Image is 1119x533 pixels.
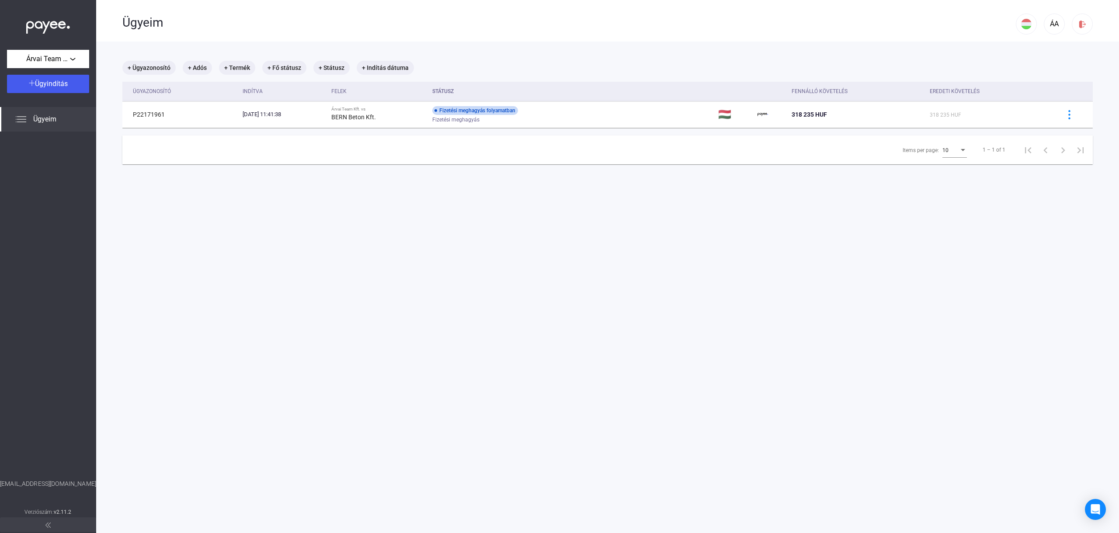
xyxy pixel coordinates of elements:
[942,145,967,155] mat-select: Items per page:
[983,145,1005,155] div: 1 – 1 of 1
[7,75,89,93] button: Ügyindítás
[792,86,923,97] div: Fennálló követelés
[930,86,1049,97] div: Eredeti követelés
[792,86,848,97] div: Fennálló követelés
[1054,141,1072,159] button: Next page
[54,509,72,515] strong: v2.11.2
[1047,19,1062,29] div: ÁA
[122,61,176,75] mat-chip: + Ügyazonosító
[243,86,324,97] div: Indítva
[792,111,827,118] span: 318 235 HUF
[122,101,239,128] td: P22171961
[942,147,949,153] span: 10
[243,110,324,119] div: [DATE] 11:41:38
[243,86,263,97] div: Indítva
[1060,105,1078,124] button: more-blue
[26,54,70,64] span: Árvai Team Kft.
[357,61,414,75] mat-chip: + Indítás dátuma
[1037,141,1054,159] button: Previous page
[35,80,68,88] span: Ügyindítás
[1016,14,1037,35] button: HU
[331,114,376,121] strong: BERN Beton Kft.
[183,61,212,75] mat-chip: + Adós
[930,86,980,97] div: Eredeti követelés
[1072,14,1093,35] button: logout-red
[930,112,961,118] span: 318 235 HUF
[432,114,480,125] span: Fizetési meghagyás
[331,86,347,97] div: Felek
[1019,141,1037,159] button: First page
[1078,20,1087,29] img: logout-red
[429,82,715,101] th: Státusz
[262,61,306,75] mat-chip: + Fő státusz
[1044,14,1065,35] button: ÁA
[1072,141,1089,159] button: Last page
[133,86,171,97] div: Ügyazonosító
[122,15,1016,30] div: Ügyeim
[758,109,768,120] img: payee-logo
[219,61,255,75] mat-chip: + Termék
[715,101,754,128] td: 🇭🇺
[16,114,26,125] img: list.svg
[1065,110,1074,119] img: more-blue
[1085,499,1106,520] div: Open Intercom Messenger
[7,50,89,68] button: Árvai Team Kft.
[331,86,425,97] div: Felek
[45,523,51,528] img: arrow-double-left-grey.svg
[1021,19,1032,29] img: HU
[29,80,35,86] img: plus-white.svg
[133,86,236,97] div: Ügyazonosító
[26,16,70,34] img: white-payee-white-dot.svg
[903,145,939,156] div: Items per page:
[331,107,425,112] div: Árvai Team Kft. vs
[313,61,350,75] mat-chip: + Státusz
[33,114,56,125] span: Ügyeim
[432,106,518,115] div: Fizetési meghagyás folyamatban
